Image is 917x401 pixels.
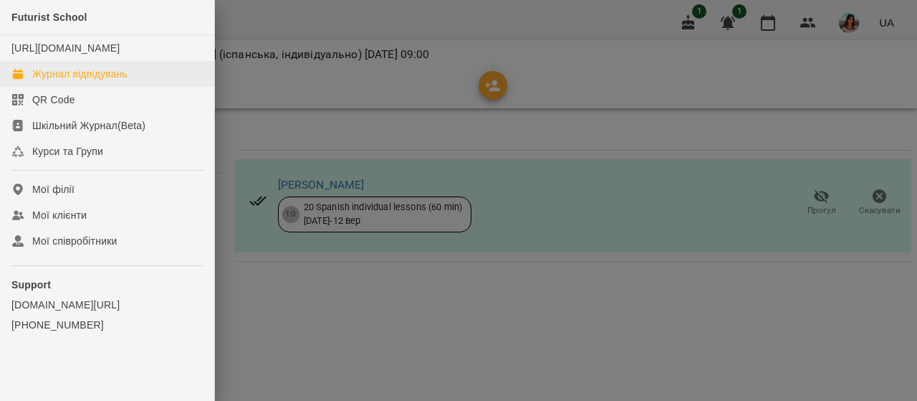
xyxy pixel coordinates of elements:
[32,182,75,197] div: Мої філії
[32,93,75,107] div: QR Code
[11,298,203,312] a: [DOMAIN_NAME][URL]
[32,67,128,81] div: Журнал відвідувань
[32,234,117,248] div: Мої співробітники
[11,42,120,54] a: [URL][DOMAIN_NAME]
[11,278,203,292] p: Support
[11,318,203,332] a: [PHONE_NUMBER]
[11,11,87,23] span: Futurist School
[32,118,145,133] div: Шкільний Журнал(Beta)
[32,208,87,222] div: Мої клієнти
[32,144,103,159] div: Курси та Групи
